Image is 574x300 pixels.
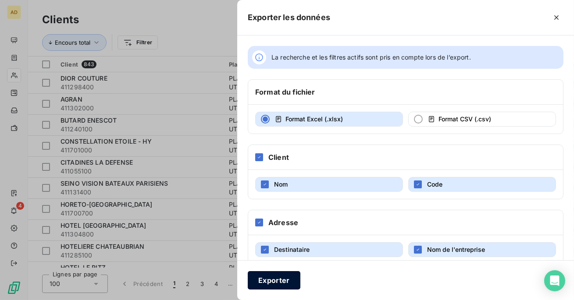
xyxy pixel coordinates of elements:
div: Open Intercom Messenger [544,270,565,291]
span: Format Excel (.xlsx) [285,115,343,123]
button: Exporter [248,271,300,289]
button: Format CSV (.csv) [408,112,556,127]
h6: Client [268,152,289,162]
h6: Adresse [268,217,298,228]
span: Nom de l'entreprise [427,246,485,253]
button: Nom [255,177,403,192]
span: Nom [274,180,288,188]
h5: Exporter les données [248,11,330,24]
span: Format CSV (.csv) [439,115,491,123]
span: Destinataire [274,246,310,253]
button: Nom de l'entreprise [408,242,556,257]
span: La recherche et les filtres actifs sont pris en compte lors de l’export. [271,53,471,62]
button: Format Excel (.xlsx) [255,112,403,127]
span: Code [427,180,442,188]
button: Code [408,177,556,192]
button: Destinataire [255,242,403,257]
h6: Format du fichier [255,87,315,97]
